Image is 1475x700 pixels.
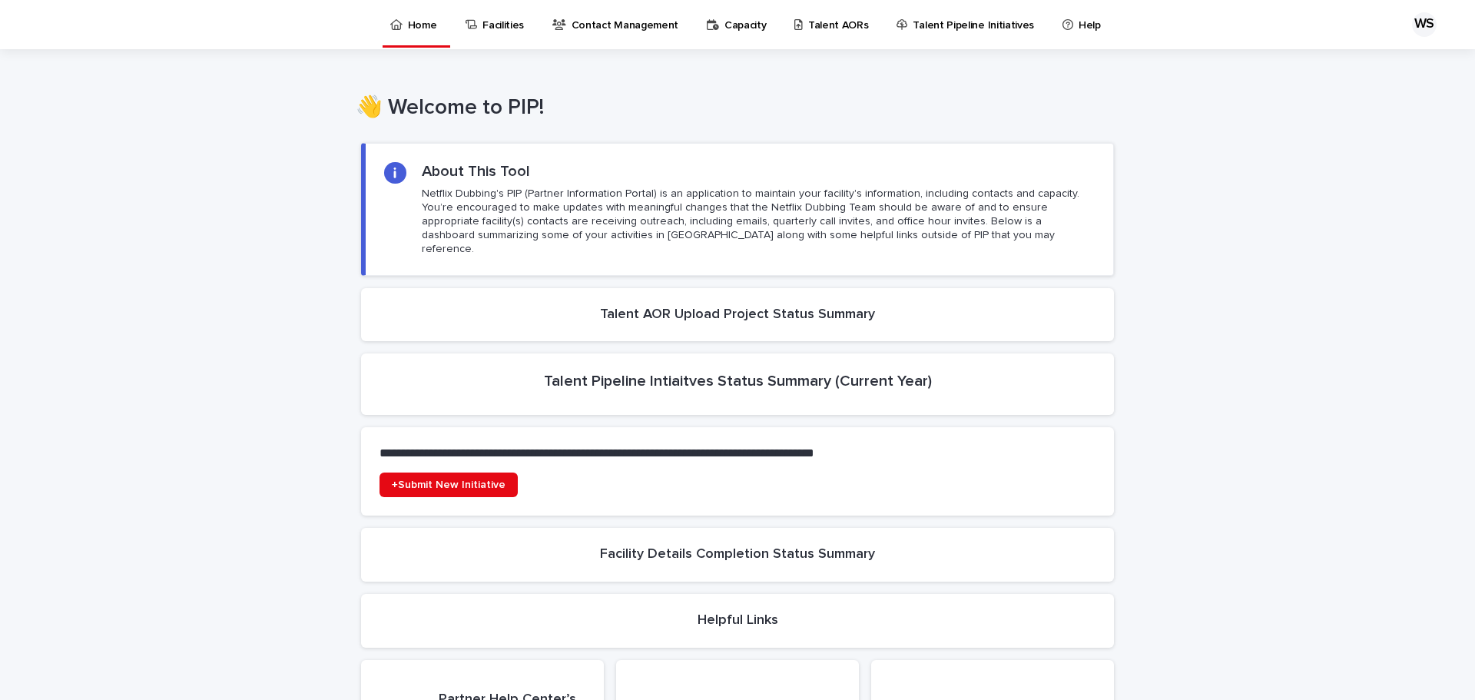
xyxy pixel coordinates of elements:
h2: Talent AOR Upload Project Status Summary [600,307,875,323]
h1: 👋 Welcome to PIP! [356,95,1109,121]
h2: About This Tool [422,162,530,181]
a: +Submit New Initiative [380,473,518,497]
p: Netflix Dubbing's PIP (Partner Information Portal) is an application to maintain your facility's ... [422,187,1095,257]
h2: Talent Pipeline Intiaitves Status Summary (Current Year) [544,372,932,390]
h2: Helpful Links [698,612,778,629]
div: WS [1412,12,1437,37]
span: +Submit New Initiative [392,479,505,490]
h2: Facility Details Completion Status Summary [600,546,875,563]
